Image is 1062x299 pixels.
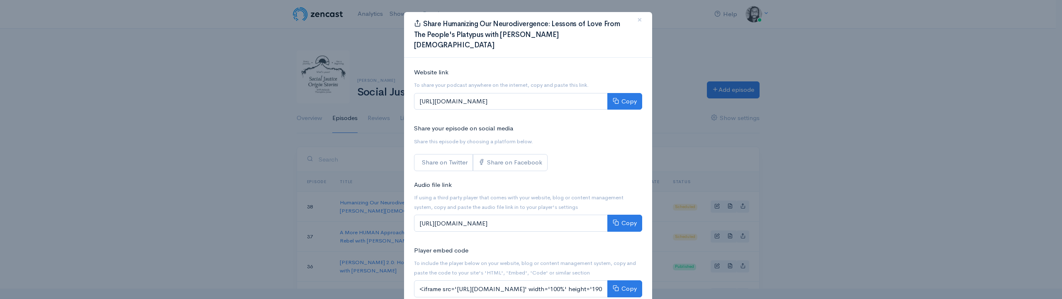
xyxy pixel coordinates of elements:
[414,20,620,49] span: Share Humanizing Our Neurodivergence: Lessons of Love From The People's Platypus with [PERSON_NAM...
[414,180,452,190] label: Audio file link
[607,215,642,232] button: Copy
[414,93,608,110] input: [URL][DOMAIN_NAME]
[414,154,548,171] div: Social sharing links
[414,246,468,255] label: Player embed code
[414,215,608,232] input: [URL][DOMAIN_NAME]
[473,154,548,171] a: Share on Facebook
[414,68,448,77] label: Website link
[414,81,589,88] small: To share your podcast anywhere on the internet, copy and paste this link.
[414,280,608,297] input: <iframe src='[URL][DOMAIN_NAME]' width='100%' height='190' frameborder='0' scrolling='no' seamles...
[414,260,636,276] small: To include the player below on your website, blog or content management system, copy and paste th...
[637,14,642,26] span: ×
[607,280,642,297] button: Copy
[414,124,513,133] label: Share your episode on social media
[627,9,652,32] button: Close
[607,93,642,110] button: Copy
[414,138,533,145] small: Share this episode by choosing a platform below.
[414,154,473,171] a: Share on Twitter
[414,194,624,211] small: If using a third party player that comes with your website, blog or content management system, co...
